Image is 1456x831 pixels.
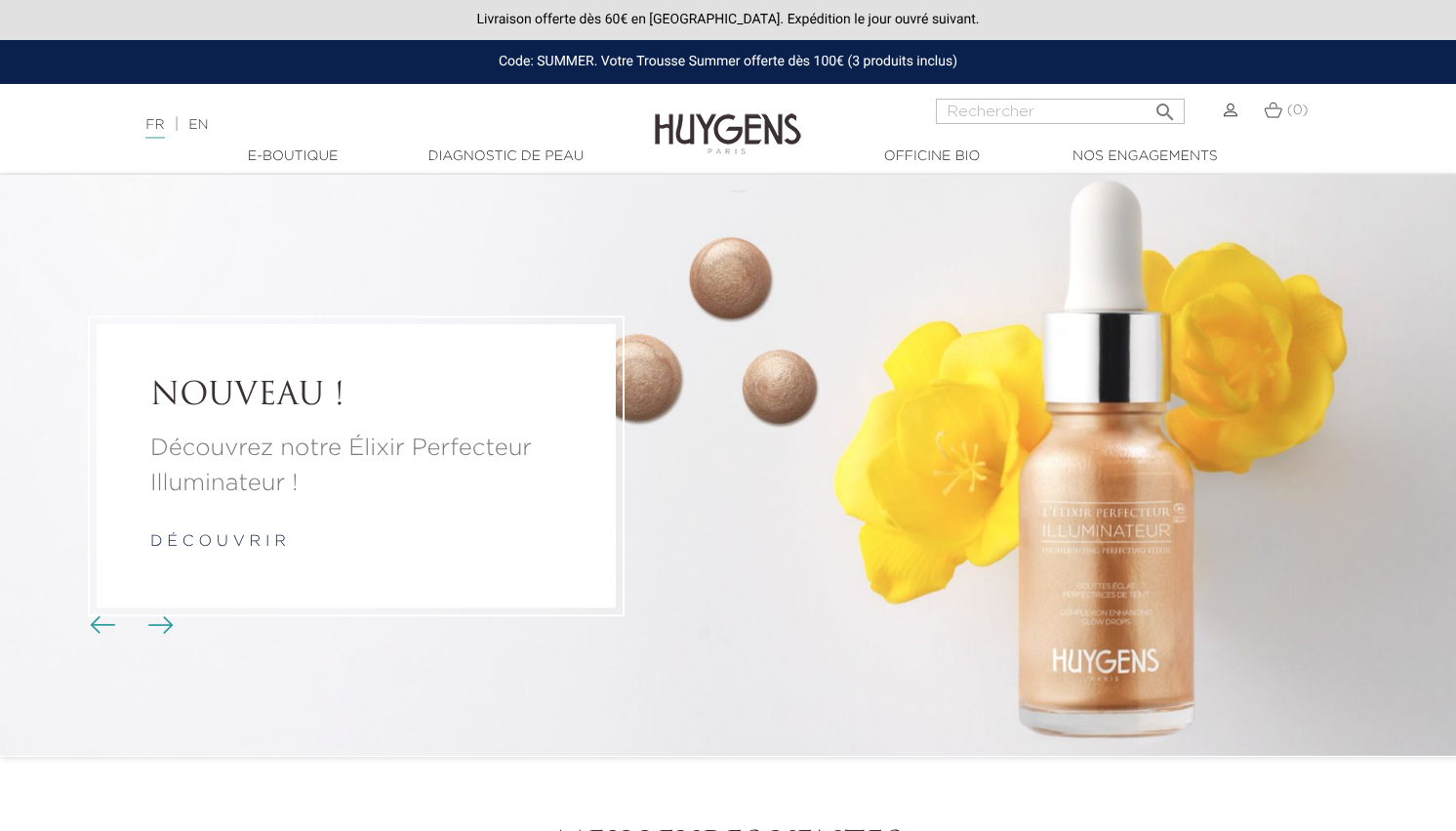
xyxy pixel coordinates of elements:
img: Huygens [655,82,801,157]
a: Officine Bio [834,146,1030,167]
a: FR [145,118,164,139]
a: Nos engagements [1047,146,1242,167]
a: Diagnostic de peau [408,146,603,167]
a: d é c o u v r i r [150,534,286,550]
input: Rechercher [936,99,1185,124]
a: E-Boutique [195,146,390,167]
a: NOUVEAU ! [150,378,562,415]
a: Découvrez notre Élixir Perfecteur Illuminateur ! [150,431,562,501]
button:  [1148,93,1183,119]
div: Boutons du carrousel [98,611,161,641]
i:  [1153,95,1177,118]
a: EN [188,118,208,132]
span: (0) [1287,104,1309,117]
div: | [136,113,591,137]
